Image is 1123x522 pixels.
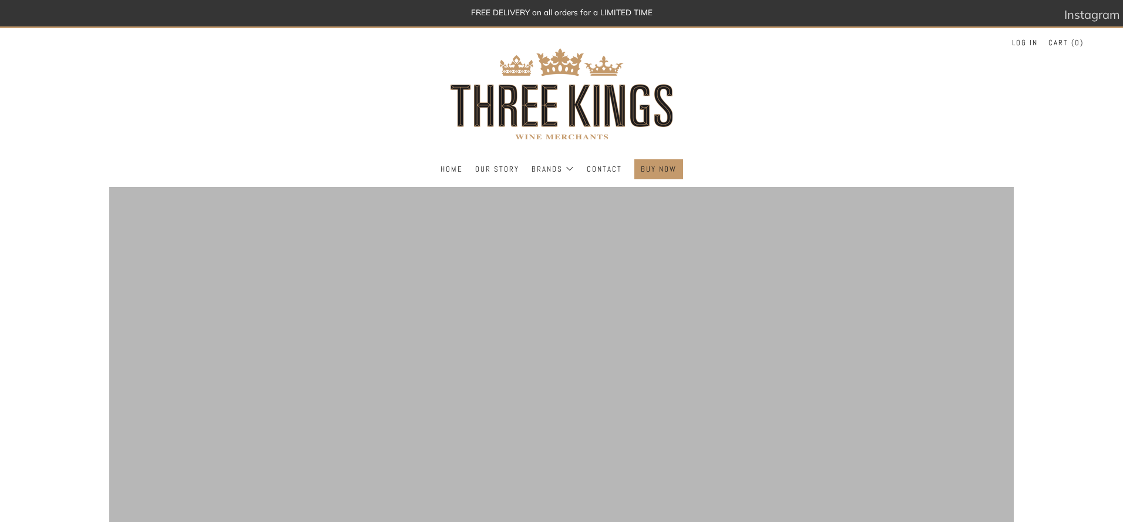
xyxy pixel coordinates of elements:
span: Instagram [1064,7,1120,22]
a: Log in [1012,34,1038,52]
a: Cart (0) [1048,34,1084,52]
a: Our Story [475,160,519,179]
a: Brands [532,160,574,179]
a: Instagram [1064,3,1120,26]
a: Contact [587,160,622,179]
span: 0 [1075,38,1080,48]
a: BUY NOW [641,160,677,179]
img: three kings wine merchants [444,28,679,159]
a: Home [441,160,463,179]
